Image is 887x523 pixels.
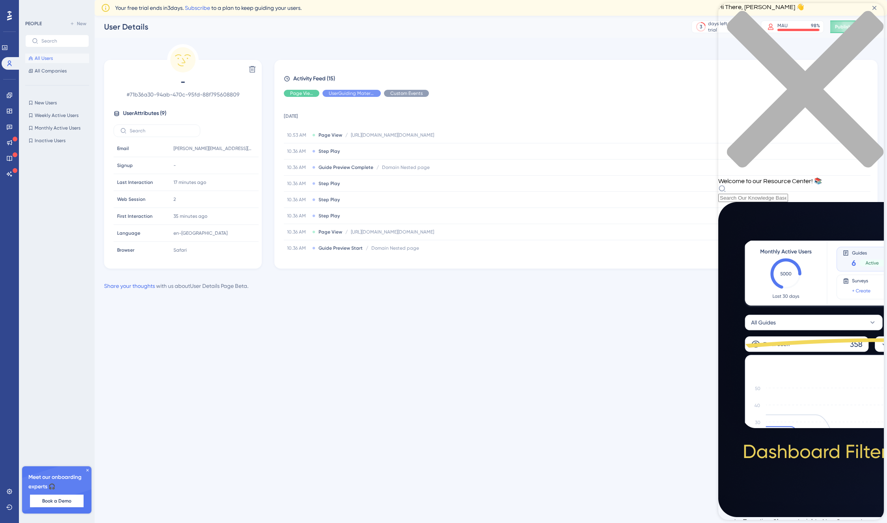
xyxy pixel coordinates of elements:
span: New [77,20,86,27]
span: Step Play [319,148,340,154]
span: - [173,162,176,169]
span: Signup [117,162,133,169]
span: All Users [35,55,53,61]
span: 10.53 AM [287,132,309,138]
span: Activity Feed (15) [293,74,335,83]
input: Search [130,128,194,134]
span: [URL][DOMAIN_NAME][DOMAIN_NAME] [351,132,434,138]
span: 10.36 AM [287,229,309,235]
span: / [376,164,379,171]
div: with us about User Details Page Beta . [104,281,248,291]
a: Share your thoughts [104,283,155,289]
span: en-[GEOGRAPHIC_DATA] [173,230,227,236]
span: 10.36 AM [287,213,309,219]
span: / [345,132,348,138]
span: Domain Nested page [371,245,419,251]
div: days left in free trial [708,20,752,33]
button: New Users [25,98,89,108]
span: First Interaction [117,213,153,219]
button: Book a Demo [30,495,84,507]
button: All Users [25,54,89,63]
span: Book a Demo [42,498,71,504]
td: [DATE] [284,102,870,127]
span: User Attributes ( 9 ) [123,109,166,118]
span: Step Play [319,197,340,203]
span: Custom Events [390,90,423,96]
button: Monthly Active Users [25,123,89,133]
span: Browser [117,247,134,253]
span: Language [117,230,140,236]
span: Guide Preview Complete [319,164,373,171]
span: 10.36 AM [287,148,309,154]
span: All Companies [35,68,67,74]
time: 17 minutes ago [173,180,206,185]
span: 10.36 AM [287,180,309,187]
button: All Companies [25,66,89,76]
span: 10.36 AM [287,245,309,251]
span: Domain Nested page [382,164,430,171]
span: 10.36 AM [287,164,309,171]
span: Email [117,145,129,152]
span: / [345,229,348,235]
span: [PERSON_NAME][EMAIL_ADDRESS][DOMAIN_NAME] [173,145,252,152]
input: Search [41,38,82,44]
span: Step Play [319,180,340,187]
span: Page View [290,90,313,96]
span: / [366,245,368,251]
span: Need Help? [19,2,49,11]
button: Inactive Users [25,136,89,145]
span: Page View [319,132,342,138]
button: Weekly Active Users [25,111,89,120]
div: User Details [104,21,672,32]
span: Safari [173,247,187,253]
span: Step Play [319,213,340,219]
span: Page View [319,229,342,235]
span: - [114,76,252,88]
time: 35 minutes ago [173,213,207,219]
span: 10.36 AM [287,197,309,203]
span: Last Interaction [117,179,153,185]
span: Guide Preview Start [319,245,363,251]
span: # 71b36a30-94ab-470c-95fd-88f795608809 [114,90,252,99]
div: 3 [700,24,702,30]
span: UserGuiding Material [329,90,375,96]
span: Your free trial ends in 3 days. to a plan to keep guiding your users. [115,3,302,13]
span: New Users [35,100,57,106]
span: Web Session [117,196,145,202]
span: [URL][DOMAIN_NAME][DOMAIN_NAME] [351,229,434,235]
button: New [67,19,89,28]
span: Inactive Users [35,137,65,144]
span: Monthly Active Users [35,125,80,131]
img: launcher-image-alternative-text [5,5,19,19]
a: Subscribe [185,5,210,11]
span: 2 [173,196,176,202]
span: Weekly Active Users [35,112,78,119]
button: Open AI Assistant Launcher [2,2,21,21]
div: PEOPLE [25,20,42,27]
span: Meet our onboarding experts 🎧 [28,473,85,491]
